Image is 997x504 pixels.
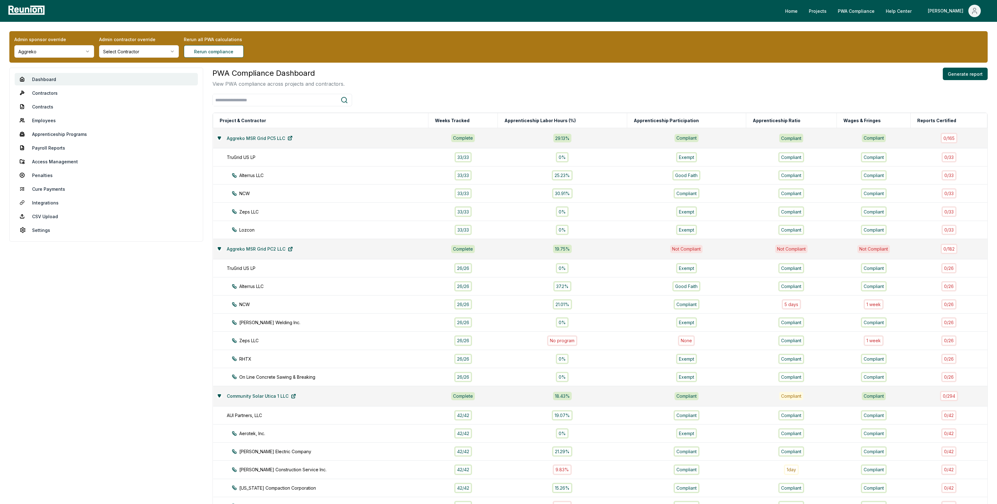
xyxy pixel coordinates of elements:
div: Compliant [861,410,887,420]
a: Apprenticeship Programs [15,128,198,140]
div: 5 days [782,299,801,310]
div: 0 / 33 [942,188,956,199]
div: 0 / 165 [941,133,957,143]
div: 0 / 33 [942,206,956,217]
div: 1 day [784,464,799,475]
div: Compliant [778,354,804,364]
div: 0 / 42 [941,446,956,457]
div: [PERSON_NAME] Electric Company [232,448,440,455]
div: 26 / 26 [454,372,472,382]
div: Compliant [861,170,887,180]
div: 0 / 182 [941,244,957,254]
div: Compliant [779,134,803,142]
a: Cure Payments [15,183,198,195]
div: Exempt [676,263,697,273]
div: RHTX [232,356,440,362]
a: Home [780,5,803,17]
div: 29.13 % [553,134,571,142]
div: 19.75 % [553,245,572,253]
div: 1 week [864,299,884,310]
div: 0% [556,206,569,217]
div: 26 / 26 [454,317,472,328]
button: Rerun compliance [184,45,244,58]
div: Exempt [676,372,697,382]
div: Compliant [778,335,804,346]
div: 33 / 33 [455,152,472,162]
div: 0 / 33 [942,152,956,162]
h3: PWA Compliance Dashboard [212,68,345,79]
div: Compliant [674,188,699,199]
div: Compliant [861,446,887,457]
div: Compliant [861,152,887,162]
div: 0 / 26 [941,263,956,273]
div: 0 / 26 [941,299,956,310]
div: 42 / 42 [454,483,472,493]
div: Compliant [861,428,887,439]
div: Compliant [778,170,804,180]
div: 42 / 42 [454,410,472,420]
div: 0 / 42 [941,428,956,439]
div: Compliant [674,299,699,310]
button: Wages & Fringes [842,114,882,127]
a: Payroll Reports [15,142,198,154]
div: 0 / 26 [941,354,956,364]
a: Aggreko MSR Grid PC2 LLC [222,243,298,255]
a: Settings [15,224,198,236]
a: PWA Compliance [833,5,880,17]
div: 15.26% [552,483,572,493]
div: 0 / 33 [942,225,956,235]
a: Aggreko MSR Grid PC5 LLC [222,132,298,144]
div: 25.23% [552,170,573,180]
button: Project & Contractor [218,114,267,127]
div: NCW [232,190,440,197]
div: 33 / 33 [455,225,472,235]
div: 33 / 33 [455,206,472,217]
div: Compliant [861,188,887,199]
div: Compliant [861,281,887,291]
label: Admin sponsor override [14,36,94,43]
div: Zeps LLC [232,209,440,215]
div: Compliant [674,464,699,475]
div: Complete [451,245,475,253]
div: 33 / 33 [455,188,472,199]
div: 0 / 26 [941,281,956,291]
div: No program [547,335,577,346]
div: Compliant [778,428,804,439]
div: [PERSON_NAME] Welding Inc. [232,319,440,326]
div: 0% [556,372,569,382]
div: Alterrus LLC [232,172,440,179]
div: 0 / 33 [942,170,956,180]
div: Alterrus LLC [232,283,440,290]
div: Compliant [778,206,804,217]
div: Compliant [778,317,804,328]
div: 19.07% [552,410,573,420]
div: On Line Concrete Sawing & Breaking [232,374,440,380]
div: 26 / 26 [454,263,472,273]
div: Compliant [862,392,886,400]
div: TruGrid US LP [227,154,435,161]
div: Compliant [778,225,804,235]
div: Compliant [861,225,887,235]
div: 0% [556,263,569,273]
div: 21.29% [552,446,572,457]
div: 26 / 26 [454,354,472,364]
div: Compliant [779,392,803,400]
a: Projects [804,5,832,17]
div: Compliant [778,372,804,382]
div: 0% [556,354,569,364]
a: Dashboard [15,73,198,85]
div: Compliant [674,446,699,457]
div: Compliant [861,372,887,382]
label: Rerun all PWA calculations [184,36,264,43]
div: Exempt [676,354,697,364]
div: 37.2% [553,281,571,291]
nav: Main [780,5,991,17]
a: Contractors [15,87,198,99]
div: Complete [451,134,475,142]
div: 0 / 294 [940,391,958,401]
div: Exempt [676,206,697,217]
button: Apprenticeship Ratio [751,114,802,127]
button: Reports Certified [916,114,957,127]
div: Compliant [674,483,699,493]
div: 26 / 26 [454,335,472,346]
